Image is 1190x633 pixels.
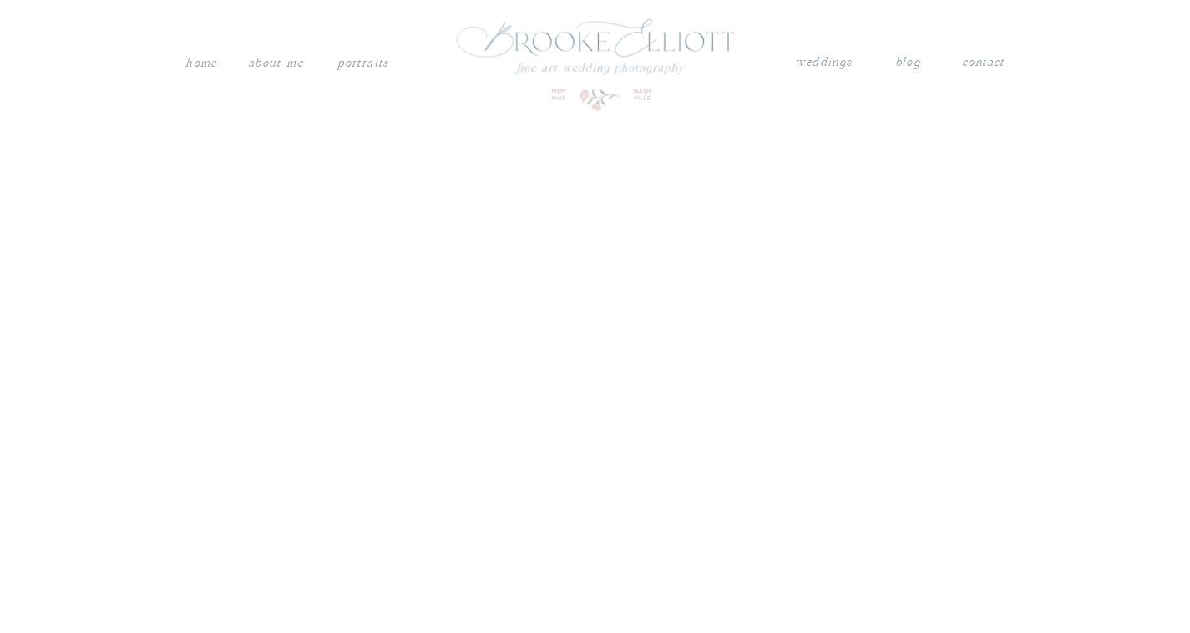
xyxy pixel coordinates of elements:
[246,53,306,74] a: About me
[962,52,1005,68] a: contact
[895,52,920,73] a: blog
[185,53,218,74] a: Home
[336,53,392,69] a: PORTRAITS
[795,52,853,73] a: weddings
